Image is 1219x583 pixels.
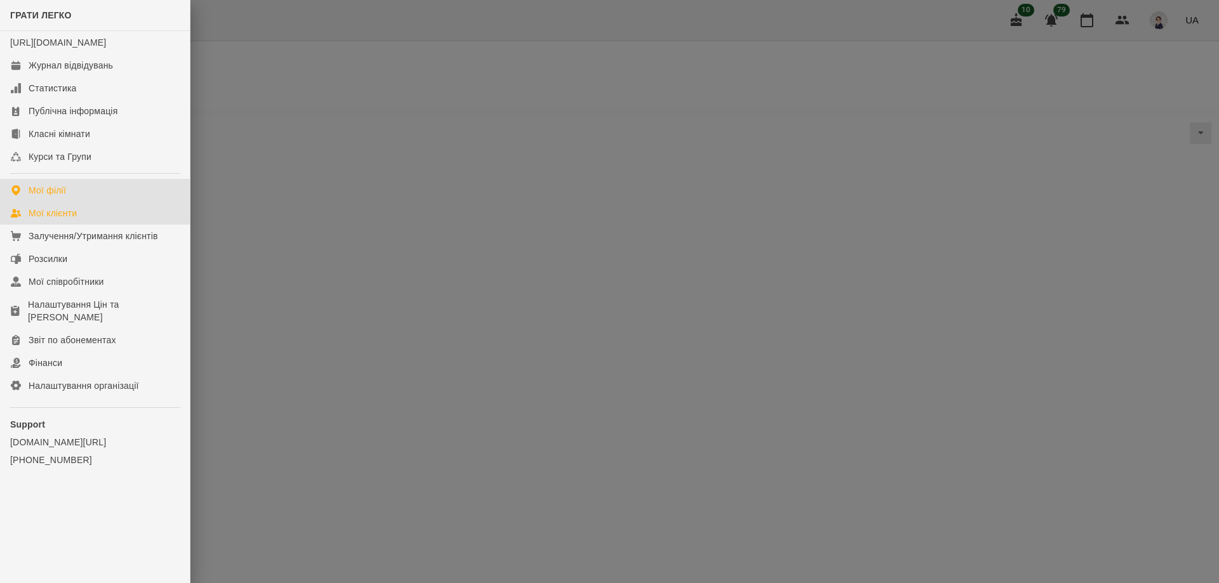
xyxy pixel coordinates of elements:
div: Курси та Групи [29,150,91,163]
div: Статистика [29,82,77,95]
div: Мої філії [29,184,66,197]
p: Support [10,418,180,431]
a: [URL][DOMAIN_NAME] [10,37,106,48]
div: Публічна інформація [29,105,117,117]
div: Залучення/Утримання клієнтів [29,230,158,242]
div: Налаштування організації [29,379,139,392]
div: Звіт по абонементах [29,334,116,346]
div: Журнал відвідувань [29,59,113,72]
span: ГРАТИ ЛЕГКО [10,10,72,20]
div: Класні кімнати [29,128,90,140]
a: [PHONE_NUMBER] [10,454,180,466]
div: Мої співробітники [29,275,104,288]
div: Розсилки [29,252,67,265]
a: [DOMAIN_NAME][URL] [10,436,180,449]
div: Фінанси [29,357,62,369]
div: Мої клієнти [29,207,77,219]
div: Налаштування Цін та [PERSON_NAME] [28,298,180,324]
